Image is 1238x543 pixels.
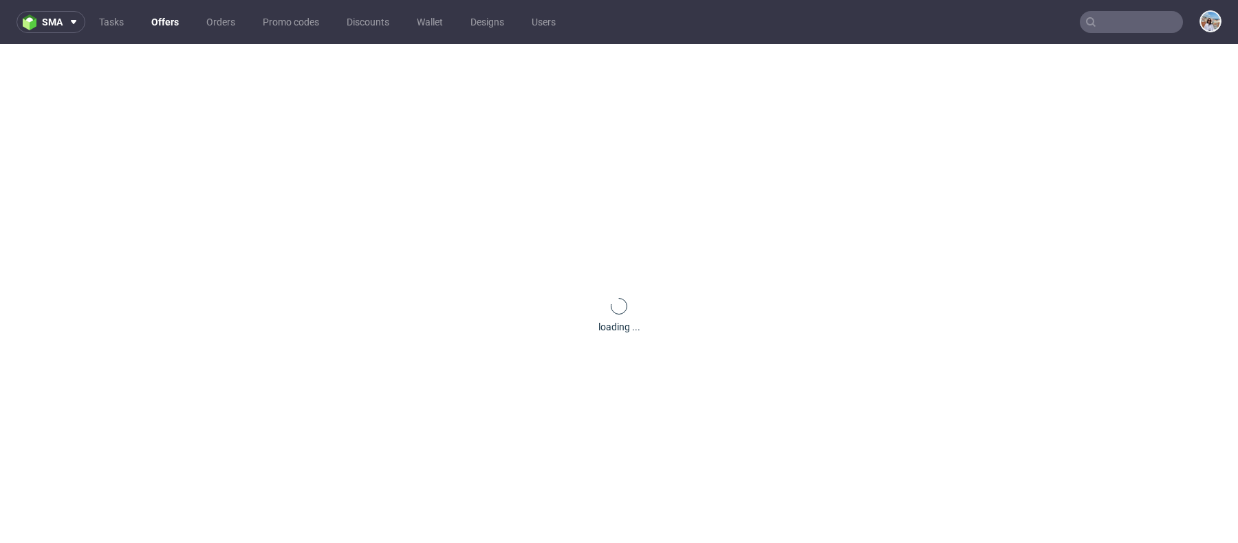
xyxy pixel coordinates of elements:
button: sma [17,11,85,33]
a: Discounts [338,11,398,33]
img: logo [23,14,42,30]
a: Tasks [91,11,132,33]
a: Promo codes [254,11,327,33]
a: Wallet [409,11,451,33]
a: Users [523,11,564,33]
a: Orders [198,11,243,33]
a: Offers [143,11,187,33]
a: Designs [462,11,512,33]
img: Marta Kozłowska [1201,12,1220,31]
span: sma [42,17,63,27]
div: loading ... [598,320,640,334]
